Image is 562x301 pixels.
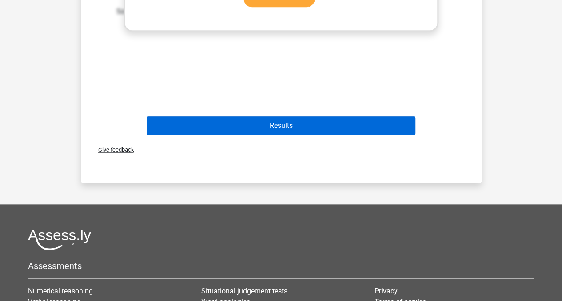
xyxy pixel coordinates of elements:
[201,287,287,295] a: Situational judgement tests
[28,229,91,250] img: Assessly logo
[91,147,134,153] span: Give feedback
[147,116,415,135] button: Results
[28,261,534,271] h5: Assessments
[374,287,397,295] a: Privacy
[28,287,93,295] a: Numerical reasoning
